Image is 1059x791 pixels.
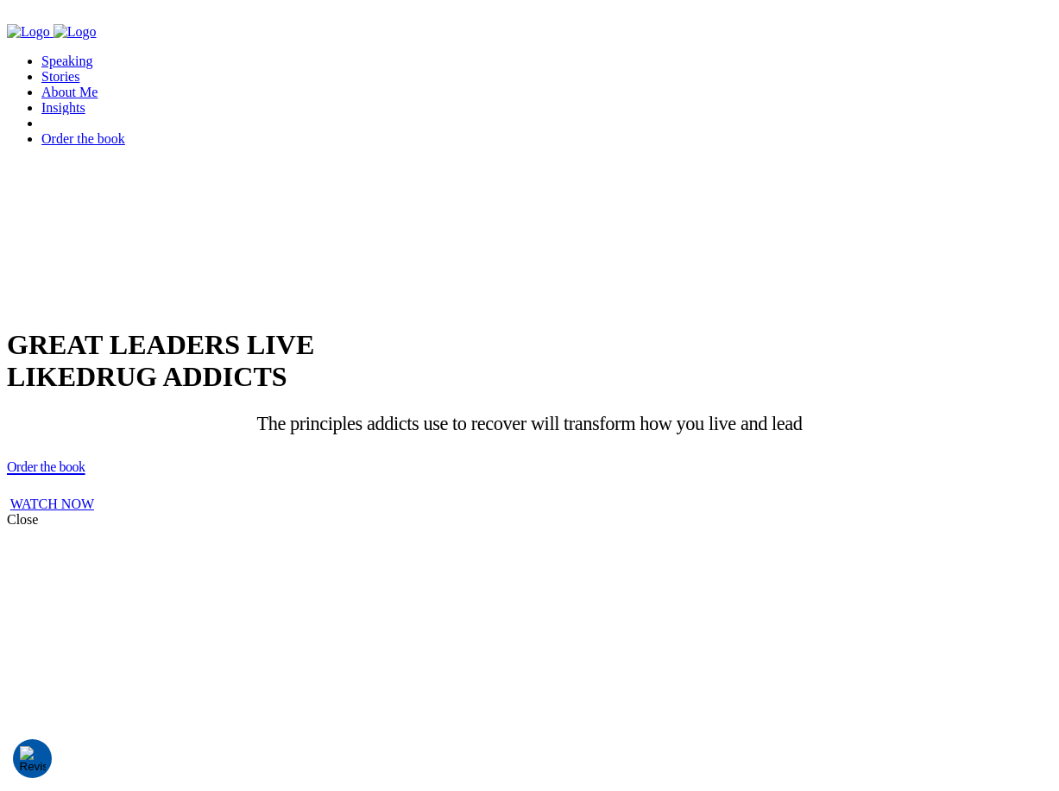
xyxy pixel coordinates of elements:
a: Order the book [7,454,85,476]
a: Company Logo Company Logo [7,24,97,39]
a: Insights [41,100,85,115]
a: WATCH NOW [10,497,94,511]
span: Order the book [7,459,85,474]
img: Company Logo [7,24,50,40]
span: The principles addicts use to recover will transform how you live and lead [256,413,802,434]
img: Revisit consent button [20,746,46,772]
h1: GREAT LEADERS LIVE LIKE [7,329,1052,393]
button: Consent Preferences [20,746,46,772]
a: About Me [41,85,98,99]
a: Order the book [41,131,125,146]
span: DRUG ADDICTS [76,361,287,392]
span: Close [7,512,38,527]
a: Login [41,115,110,131]
a: Stories [41,69,79,84]
a: Speaking [41,54,93,68]
img: Company Logo [54,24,97,40]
